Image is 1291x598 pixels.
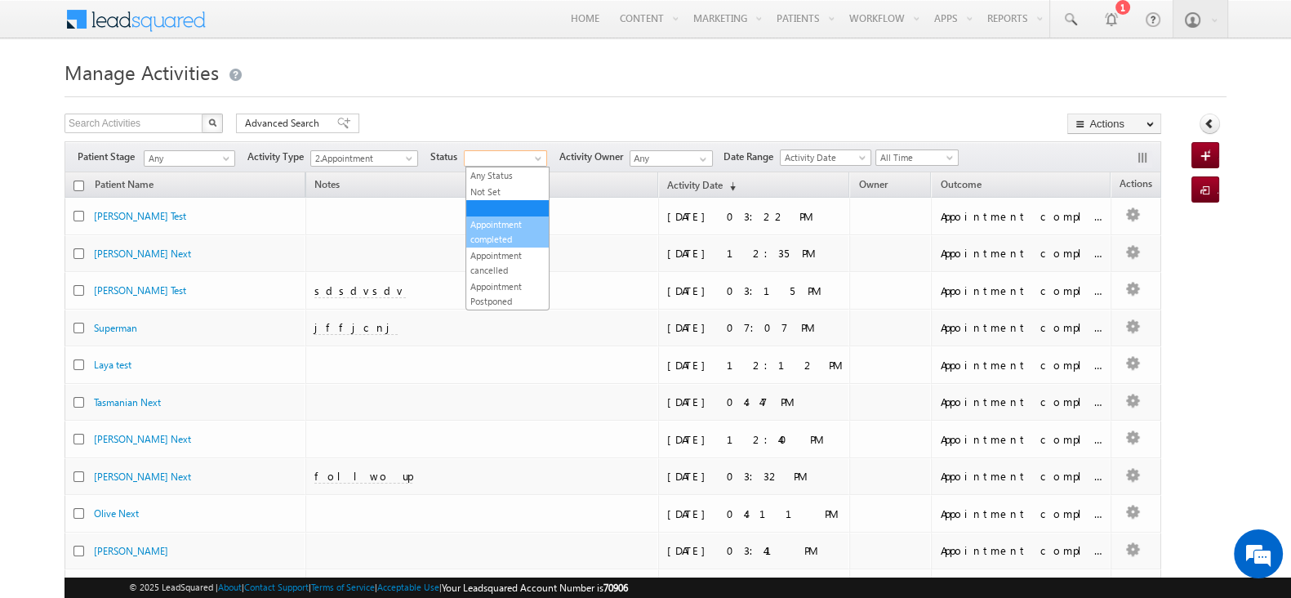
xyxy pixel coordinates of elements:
span: 70906 [603,582,628,594]
a: Contact Support [244,582,309,592]
span: Manage Activities [65,59,219,85]
a: Activity Date(sorted descending) [659,176,744,197]
td: [DATE] 12:40 PM [658,421,850,458]
span: Outcome [940,178,981,190]
td: [DATE] 04:47 PM [658,384,850,422]
a: Laya test [94,359,131,371]
div: Appointment completed [940,432,1103,447]
td: [DATE] 03:15 PM [658,272,850,310]
span: Activity Date [781,150,866,165]
a: Superman [94,322,137,334]
span: All Time [876,150,954,165]
a: [PERSON_NAME] [94,545,168,557]
span: Activity Owner [559,149,630,164]
button: Actions [1067,114,1161,134]
div: Appointment completed [940,320,1103,335]
a: Show All Items [691,151,711,167]
a: Activity Date [780,149,871,166]
td: [DATE] 12:35 PM [658,235,850,273]
a: [PERSON_NAME] Next [94,248,191,260]
a: Tasmanian Next [94,396,161,408]
span: follwo up [314,469,412,483]
a: About [218,582,242,592]
span: Activity Type [247,149,310,164]
a: Appointment cancelled [466,248,549,278]
div: Appointment completed [940,209,1103,224]
div: Appointment completed [940,469,1103,484]
span: Status [430,149,464,164]
span: Patient Name [87,176,162,197]
input: Type to Search [630,150,713,167]
span: Patient Stage [78,149,141,164]
a: Olive Next [94,507,139,520]
a: 2.Appointment [310,150,418,167]
a: [PERSON_NAME] Next [94,433,191,445]
a: Any Status [466,168,549,183]
span: Your Leadsquared Account Number is [442,582,628,594]
span: Notes [306,176,348,197]
span: Advanced Search [245,116,324,131]
span: Date Range [723,149,780,164]
td: [DATE] 04:11 PM [658,495,850,533]
span: © 2025 LeadSquared | | | | | [129,580,628,596]
span: Actions [1111,175,1160,196]
td: [DATE] 03:22 PM [658,198,850,235]
a: Appointment completed [466,217,549,247]
a: Acceptable Use [377,582,439,592]
img: Search [208,118,216,127]
td: [DATE] 03:41 PM [658,533,850,570]
div: Appointment completed [940,507,1103,521]
span: 2.Appointment [311,151,410,166]
div: Appointment completed [940,395,1103,409]
span: Owner [858,178,887,190]
div: Appointment completed [940,246,1103,261]
td: [DATE] 07:07 PM [658,310,850,347]
a: Any [144,150,235,167]
a: Outcome [932,176,989,197]
a: Appointment Postponed [466,279,549,309]
span: (sorted descending) [723,180,736,193]
div: Appointment completed [940,358,1103,373]
div: Appointment completed [940,283,1103,298]
a: All Time [875,149,959,166]
td: [DATE] 03:32 PM [658,458,850,496]
div: Appointment completed [940,543,1103,558]
a: Not Set [466,185,549,199]
a: Terms of Service [311,582,375,592]
span: sdsdvsdv [314,283,406,297]
a: [PERSON_NAME] Test [94,210,186,222]
span: Any [145,151,229,166]
span: jffjcnj [314,320,398,334]
input: Check all records [73,181,84,191]
td: [DATE] 12:12 PM [658,346,850,384]
a: [PERSON_NAME] Test [94,284,186,297]
a: [PERSON_NAME] Next [94,471,191,483]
